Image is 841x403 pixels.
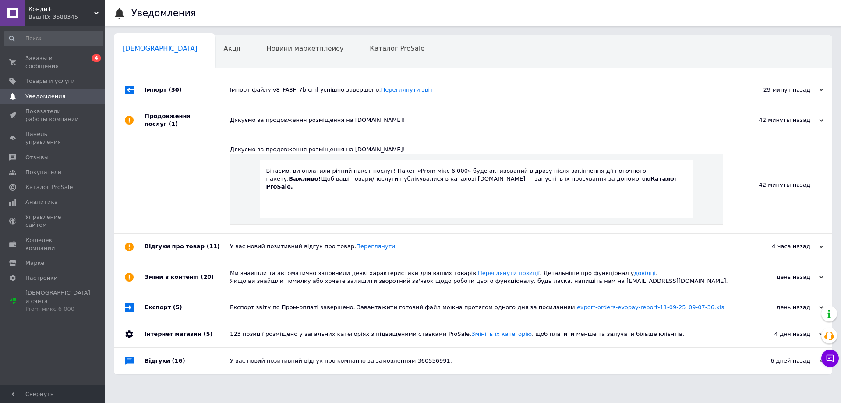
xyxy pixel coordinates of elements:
[230,243,736,250] div: У вас новий позитивний відгук про товар.
[736,303,823,311] div: день назад
[203,331,212,337] span: (5)
[266,167,687,191] div: Вітаємо, ви оплатили річний пакет послуг! Пакет «Prom мікс 6 000» буде активований відразу після ...
[230,116,736,124] div: Дякуємо за продовження розміщення на [DOMAIN_NAME]!
[736,330,823,338] div: 4 дня назад
[478,270,540,276] a: Переглянути позиції
[145,321,230,347] div: Інтернет магазин
[145,294,230,321] div: Експорт
[25,183,73,191] span: Каталог ProSale
[230,357,736,365] div: У вас новий позитивний відгук про компанію за замовленням 360556991.
[173,304,182,310] span: (5)
[577,304,724,310] a: export-orders-evopay-report-11-09-25_09-07-36.xls
[131,8,196,18] h1: Уведомления
[230,269,736,285] div: Ми знайшли та автоматично заповнили деякі характеристики для ваших товарів. . Детальніше про функ...
[169,121,178,127] span: (1)
[123,45,198,53] span: [DEMOGRAPHIC_DATA]
[25,305,90,313] div: Prom микс 6 000
[28,13,105,21] div: Ваш ID: 3588345
[736,357,823,365] div: 6 дней назад
[230,330,736,338] div: 123 позиції розміщено у загальних категоріях з підвищеними ставками ProSale. , щоб платити менше ...
[145,260,230,294] div: Зміни в контенті
[634,270,656,276] a: довідці
[145,77,230,103] div: Імпорт
[821,350,839,367] button: Чат с покупателем
[230,86,736,94] div: Імпорт файлу v8_FA8F_7b.cml успішно завершено.
[207,243,220,250] span: (11)
[356,243,395,250] a: Переглянути
[25,274,57,282] span: Настройки
[25,198,58,206] span: Аналитика
[172,357,185,364] span: (16)
[145,234,230,260] div: Відгуки про товар
[25,153,49,161] span: Отзывы
[25,168,61,176] span: Покупатели
[736,243,823,250] div: 4 часа назад
[25,54,81,70] span: Заказы и сообщения
[145,348,230,374] div: Відгуки
[4,31,103,46] input: Поиск
[736,116,823,124] div: 42 минуты назад
[370,45,424,53] span: Каталог ProSale
[25,213,81,229] span: Управление сайтом
[230,303,736,311] div: Експорт звіту по Пром-оплаті завершено. Завантажити готовий файл можна протягом одного дня за пос...
[201,274,214,280] span: (20)
[471,331,532,337] a: Змініть їх категорію
[25,130,81,146] span: Панель управления
[25,259,48,267] span: Маркет
[92,54,101,62] span: 4
[289,175,321,182] b: Важливо!
[723,137,832,233] div: 42 минуты назад
[169,86,182,93] span: (30)
[230,146,723,153] div: Дякуємо за продовження розміщення на [DOMAIN_NAME]!
[25,236,81,252] span: Кошелек компании
[381,86,433,93] a: Переглянути звіт
[25,93,65,100] span: Уведомления
[25,289,90,313] span: [DEMOGRAPHIC_DATA] и счета
[25,107,81,123] span: Показатели работы компании
[145,103,230,137] div: Продовження послуг
[28,5,94,13] span: Конди+
[266,175,677,190] b: Каталог ProSale.
[736,273,823,281] div: день назад
[736,86,823,94] div: 29 минут назад
[224,45,240,53] span: Акції
[266,45,343,53] span: Новини маркетплейсу
[25,77,75,85] span: Товары и услуги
